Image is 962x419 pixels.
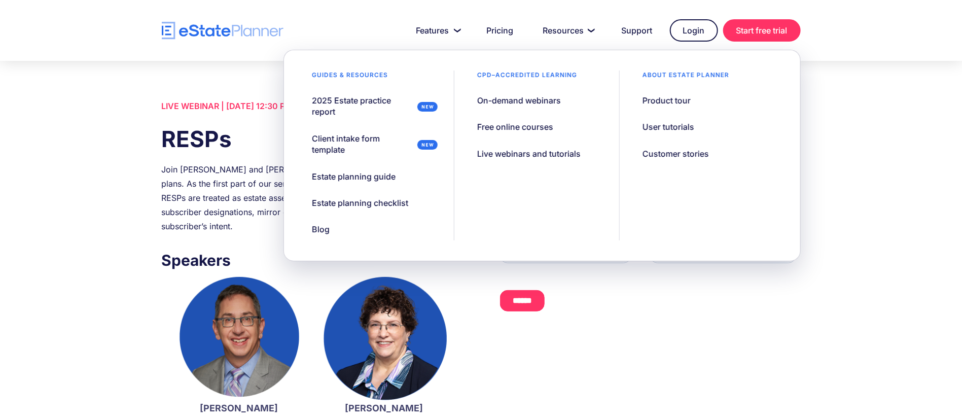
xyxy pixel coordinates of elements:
[200,403,278,413] strong: [PERSON_NAME]
[630,143,722,164] a: Customer stories
[162,162,462,233] div: Join [PERSON_NAME] and [PERSON_NAME] for a webinar on RESPs in estate plans. As the first part of...
[150,84,282,92] span: Number of [PERSON_NAME] per month
[299,192,421,214] a: Estate planning checklist
[312,224,330,235] div: Blog
[531,20,604,41] a: Resources
[630,116,707,137] a: User tutorials
[345,403,423,413] strong: [PERSON_NAME]
[299,128,444,161] a: Client intake form template
[162,99,462,113] div: LIVE WEBINAR | [DATE] 12:30 PM ET, 9:30 AM PT
[477,95,561,106] div: On-demand webinars
[404,20,470,41] a: Features
[630,90,703,111] a: Product tour
[723,19,801,42] a: Start free trial
[643,121,694,132] div: User tutorials
[610,20,665,41] a: Support
[465,143,593,164] a: Live webinars and tutorials
[312,95,413,118] div: 2025 Estate practice report
[162,123,462,155] h1: RESPs
[150,1,187,9] span: Last Name
[475,20,526,41] a: Pricing
[643,148,709,159] div: Customer stories
[643,95,691,106] div: Product tour
[465,116,566,137] a: Free online courses
[630,71,742,85] div: About estate planner
[465,71,590,85] div: CPD–accredited learning
[150,42,198,51] span: Phone number
[162,249,462,272] h3: Speakers
[162,22,283,40] a: home
[312,133,413,156] div: Client intake form template
[299,71,401,85] div: Guides & resources
[312,197,408,208] div: Estate planning checklist
[477,121,553,132] div: Free online courses
[312,171,396,182] div: Estate planning guide
[465,90,574,111] a: On-demand webinars
[670,19,718,42] a: Login
[477,148,581,159] div: Live webinars and tutorials
[299,166,408,187] a: Estate planning guide
[299,90,444,123] a: 2025 Estate practice report
[299,219,342,240] a: Blog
